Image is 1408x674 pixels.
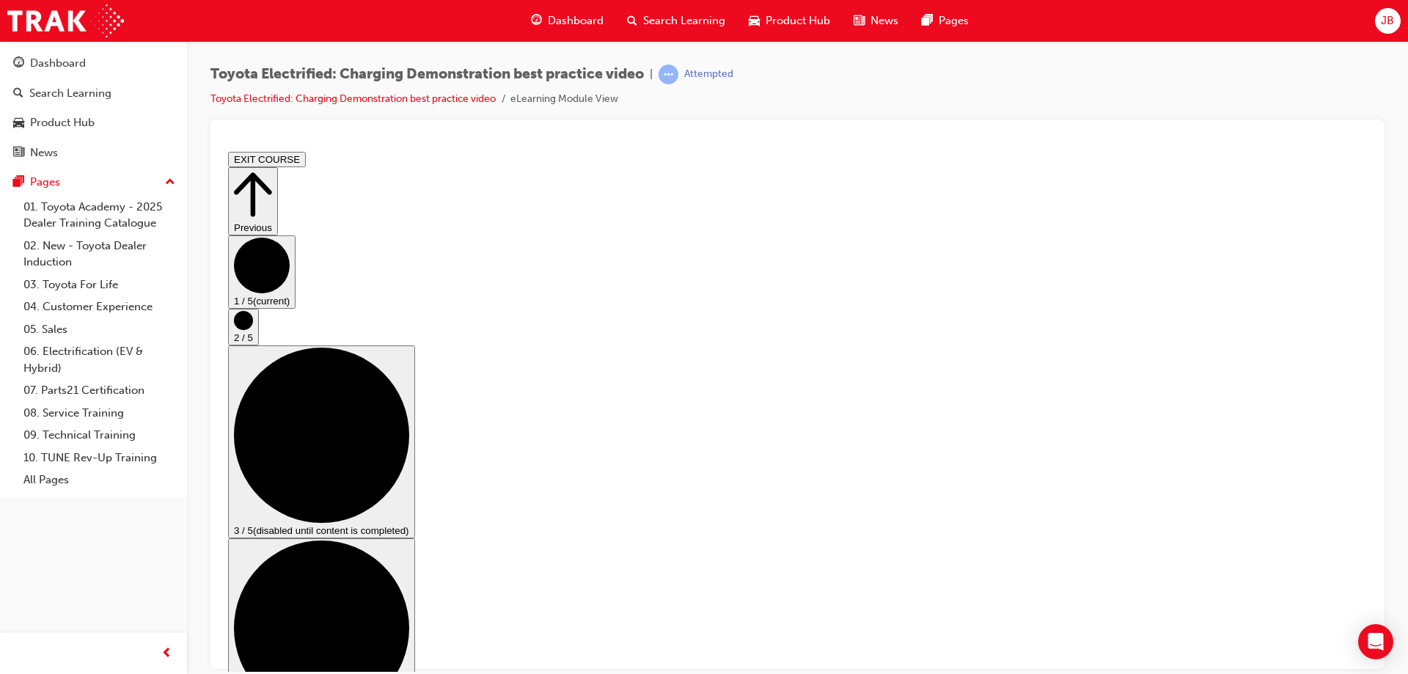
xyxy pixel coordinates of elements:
[749,12,760,30] span: car-icon
[548,12,604,29] span: Dashboard
[659,65,678,84] span: learningRecordVerb_ATTEMPT-icon
[12,76,50,87] span: Previous
[30,144,58,161] div: News
[6,89,73,163] button: 1 / 5(current)
[12,379,31,390] span: 3 / 5
[12,150,31,161] span: 1 / 5
[6,169,181,196] button: Pages
[910,6,980,36] a: pages-iconPages
[18,235,181,274] a: 02. New - Toyota Dealer Induction
[18,447,181,469] a: 10. TUNE Rev-Up Training
[13,117,24,130] span: car-icon
[18,340,181,379] a: 06. Electrification (EV & Hybrid)
[13,57,24,70] span: guage-icon
[842,6,910,36] a: news-iconNews
[1375,8,1401,34] button: JB
[1381,12,1394,29] span: JB
[643,12,725,29] span: Search Learning
[939,12,969,29] span: Pages
[13,87,23,100] span: search-icon
[210,66,644,83] span: Toyota Electrified: Charging Demonstration best practice video
[18,469,181,491] a: All Pages
[7,4,124,37] img: Trak
[18,318,181,341] a: 05. Sales
[30,174,60,191] div: Pages
[31,379,187,390] span: (disabled until content is completed)
[6,21,56,89] button: Previous
[650,66,653,83] span: |
[18,379,181,402] a: 07. Parts21 Certification
[737,6,842,36] a: car-iconProduct Hub
[161,645,172,663] span: prev-icon
[766,12,830,29] span: Product Hub
[854,12,865,30] span: news-icon
[29,85,111,102] div: Search Learning
[18,274,181,296] a: 03. Toyota For Life
[615,6,737,36] a: search-iconSearch Learning
[13,176,24,189] span: pages-icon
[6,139,181,166] a: News
[13,147,24,160] span: news-icon
[6,47,181,169] button: DashboardSearch LearningProduct HubNews
[6,6,84,21] button: EXIT COURSE
[6,80,181,107] a: Search Learning
[31,150,67,161] span: (current)
[6,50,181,77] a: Dashboard
[30,114,95,131] div: Product Hub
[18,296,181,318] a: 04. Customer Experience
[519,6,615,36] a: guage-iconDashboard
[870,12,898,29] span: News
[6,163,37,199] button: 2 / 5
[165,173,175,192] span: up-icon
[627,12,637,30] span: search-icon
[510,91,618,108] li: eLearning Module View
[922,12,933,30] span: pages-icon
[18,196,181,235] a: 01. Toyota Academy - 2025 Dealer Training Catalogue
[18,424,181,447] a: 09. Technical Training
[12,186,31,197] span: 2 / 5
[30,55,86,72] div: Dashboard
[210,92,496,105] a: Toyota Electrified: Charging Demonstration best practice video
[6,109,181,136] a: Product Hub
[18,402,181,425] a: 08. Service Training
[684,67,733,81] div: Attempted
[531,12,542,30] span: guage-icon
[6,199,193,392] button: 3 / 5(disabled until content is completed)
[1358,624,1393,659] div: Open Intercom Messenger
